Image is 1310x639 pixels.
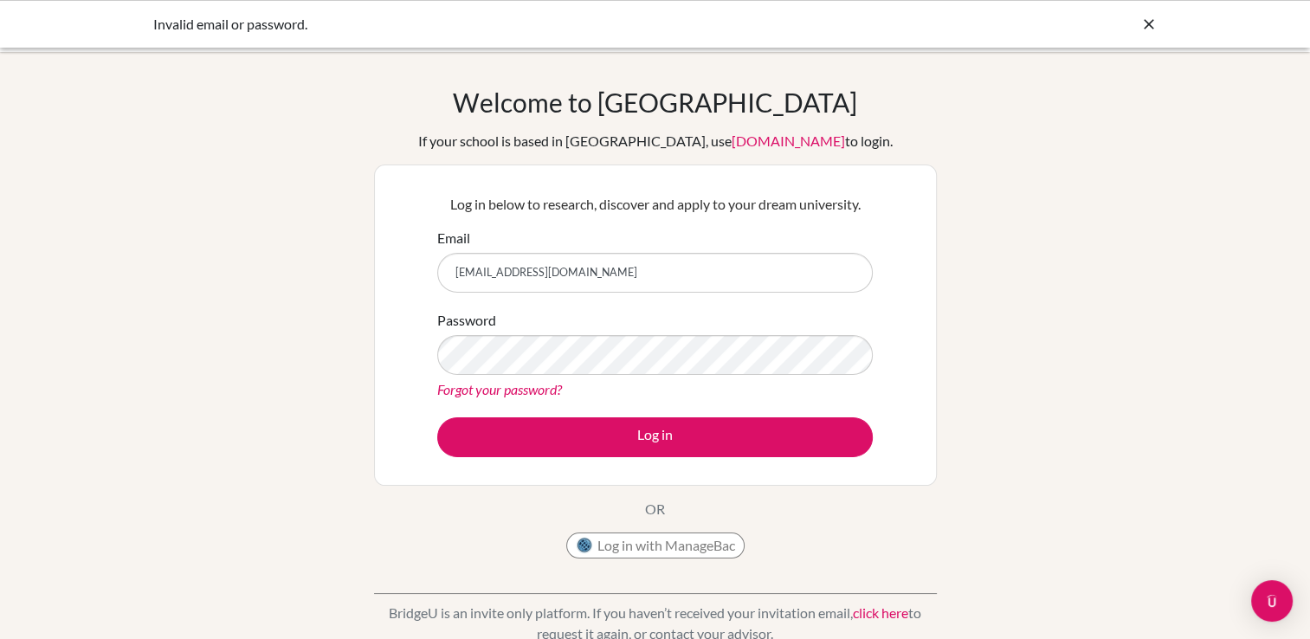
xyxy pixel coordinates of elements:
[645,499,665,520] p: OR
[437,194,873,215] p: Log in below to research, discover and apply to your dream university.
[437,228,470,248] label: Email
[437,381,562,397] a: Forgot your password?
[566,532,745,558] button: Log in with ManageBac
[1251,580,1293,622] div: Open Intercom Messenger
[437,310,496,331] label: Password
[418,131,893,152] div: If your school is based in [GEOGRAPHIC_DATA], use to login.
[153,14,898,35] div: Invalid email or password.
[732,132,845,149] a: [DOMAIN_NAME]
[853,604,908,621] a: click here
[453,87,857,118] h1: Welcome to [GEOGRAPHIC_DATA]
[437,417,873,457] button: Log in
